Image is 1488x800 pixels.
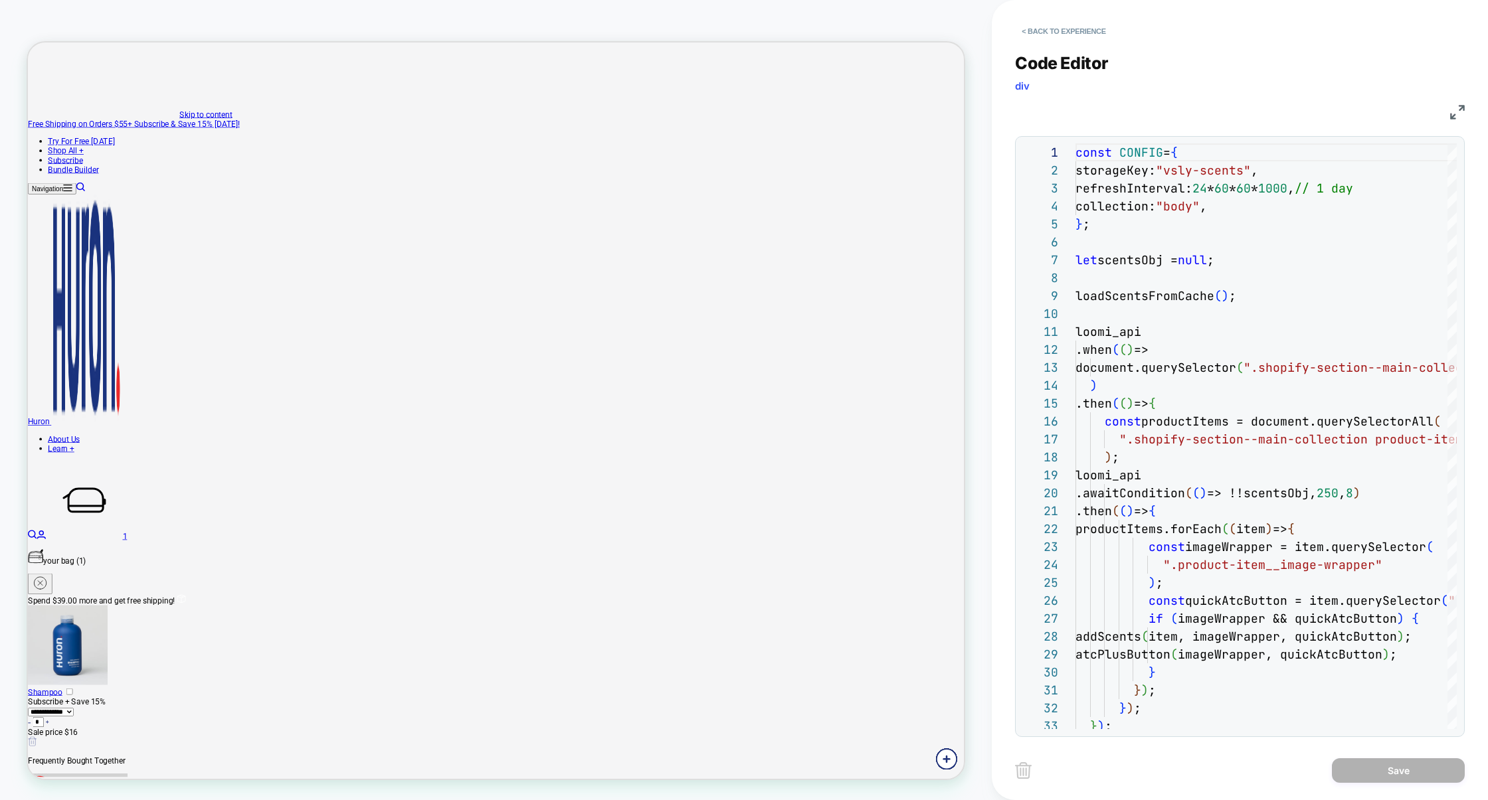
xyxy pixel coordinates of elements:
[1015,80,1030,92] span: div
[1192,485,1200,501] span: (
[1112,449,1119,465] span: ;
[1083,216,1090,232] span: ;
[1127,342,1134,357] span: )
[1075,647,1170,662] span: atcPlusButton
[64,189,76,201] a: Search
[21,684,78,697] span: your bag (1)
[1075,342,1112,357] span: .when
[1022,484,1058,502] div: 20
[1214,181,1229,196] span: 60
[1170,145,1178,160] span: {
[1185,593,1441,608] span: quickAtcButton = item.querySelector
[1346,485,1353,501] span: 8
[1022,717,1058,735] div: 33
[1141,414,1434,429] span: productItems = document.querySelectorAll
[1090,378,1097,393] span: )
[27,125,116,138] a: Try For Free [DATE]
[1450,105,1465,120] img: fullscreen
[1112,503,1119,519] span: (
[1075,629,1141,644] span: addScents
[1075,521,1222,536] span: productItems.forEach
[1022,627,1058,645] div: 28
[1127,503,1134,519] span: )
[1214,288,1222,303] span: (
[1022,376,1058,394] div: 14
[1097,718,1105,734] span: )
[1200,199,1207,214] span: ,
[1022,359,1058,376] div: 13
[1200,485,1207,501] span: )
[1156,575,1163,590] span: ;
[1022,394,1058,412] div: 15
[1163,557,1382,572] span: ".product-item__image-wrapper"
[1287,521,1295,536] span: {
[1022,269,1058,287] div: 8
[1149,396,1156,411] span: {
[1222,288,1229,303] span: )
[1022,466,1058,484] div: 19
[1222,521,1229,536] span: (
[1149,682,1156,698] span: ;
[1141,629,1149,644] span: (
[1022,556,1058,574] div: 24
[1207,485,1317,501] span: => !!scentsObj,
[1426,539,1434,554] span: (
[27,138,74,151] a: Shop All +
[1090,718,1097,734] span: }
[1022,448,1058,466] div: 18
[141,102,282,115] span: Subscribe & Save 15% [DATE]!
[1156,199,1200,214] span: "body"
[1149,503,1156,519] span: {
[1022,609,1058,627] div: 27
[24,652,132,665] a: Cart
[1265,521,1273,536] span: )
[1119,700,1127,716] span: }
[1390,647,1397,662] span: ;
[1075,288,1214,303] span: loadScentsFromCache
[1149,575,1156,590] span: )
[1075,163,1156,178] span: storageKey:
[1178,611,1397,626] span: imageWrapper && quickAtcButton
[1134,700,1141,716] span: ;
[1119,503,1127,519] span: (
[1149,665,1156,680] span: }
[1207,252,1214,268] span: ;
[1022,645,1058,663] div: 29
[1022,574,1058,592] div: 25
[1022,287,1058,305] div: 9
[1119,145,1163,160] span: CONFIG
[1149,629,1397,644] span: item, imageWrapper, quickAtcButton
[1397,611,1404,626] span: )
[1022,305,1058,323] div: 10
[1258,181,1287,196] span: 1000
[1075,467,1141,483] span: loomi_api
[1170,647,1178,662] span: (
[1022,663,1058,681] div: 30
[27,151,73,163] a: Subscribe
[1404,629,1412,644] span: ;
[12,652,24,665] a: Login
[1317,485,1339,501] span: 250
[1251,163,1258,178] span: ,
[1075,485,1185,501] span: .awaitCondition
[1022,341,1058,359] div: 12
[1075,503,1112,519] span: .then
[1141,682,1149,698] span: )
[1287,181,1295,196] span: ,
[1295,181,1353,196] span: // 1 day
[1134,342,1149,357] span: =>
[1022,251,1058,269] div: 7
[1022,412,1058,430] div: 16
[1075,396,1112,411] span: .then
[1022,430,1058,448] div: 17
[1441,593,1448,608] span: (
[31,202,124,509] img: Huron brand logo
[1134,396,1149,411] span: =>
[1229,288,1236,303] span: ;
[1236,360,1244,375] span: (
[1075,252,1097,268] span: let
[1022,502,1058,520] div: 21
[1015,762,1032,779] img: delete
[1112,396,1119,411] span: (
[1022,233,1058,251] div: 6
